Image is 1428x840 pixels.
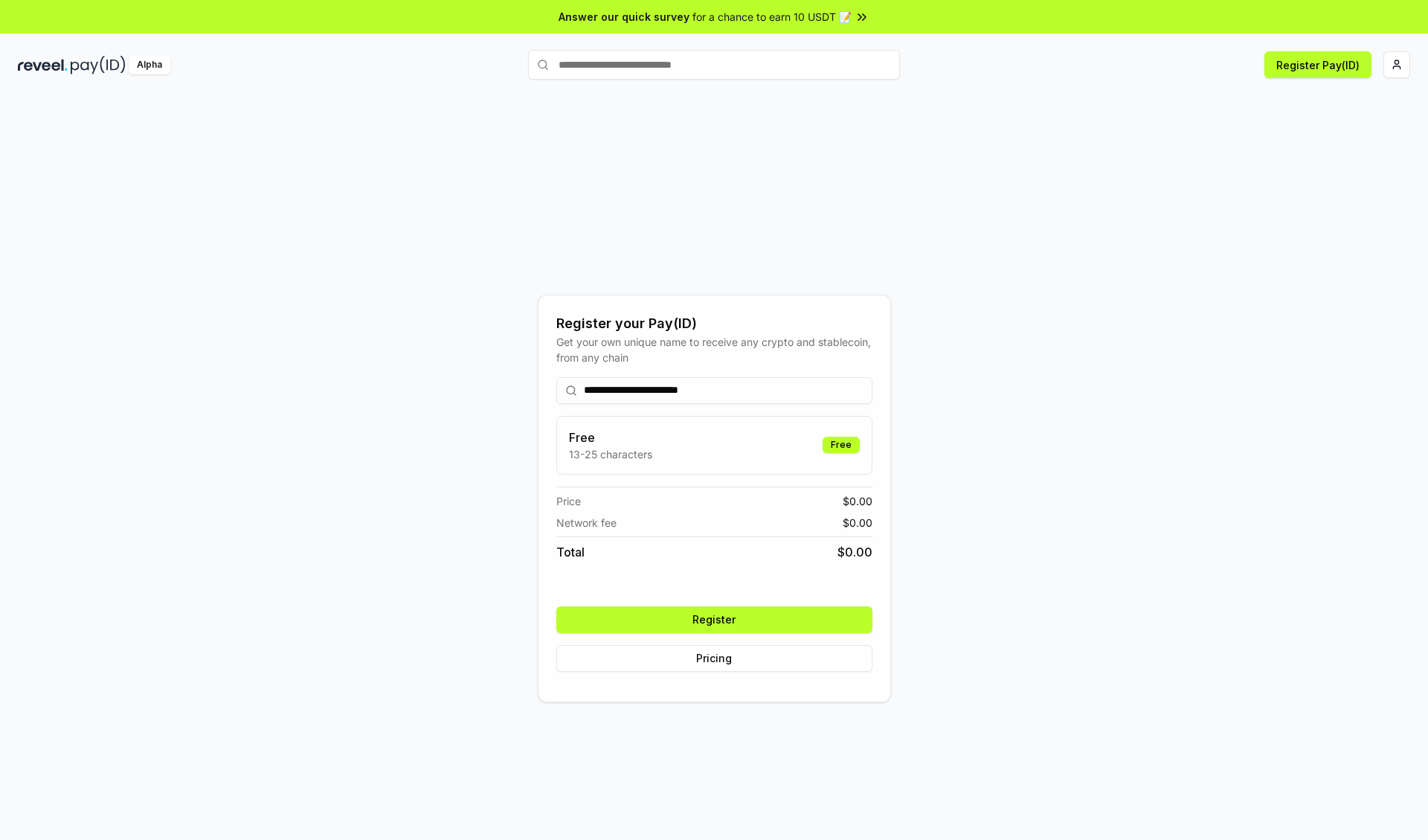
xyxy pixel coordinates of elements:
[1264,51,1371,78] button: Register Pay(ID)
[843,493,872,509] span: $ 0.00
[71,56,126,74] img: pay_id
[18,56,68,74] img: reveel_dark
[556,543,585,561] span: Total
[556,493,581,509] span: Price
[556,515,617,530] span: Network fee
[556,334,872,365] div: Get your own unique name to receive any crypto and stablecoin, from any chain
[556,645,872,672] button: Pricing
[556,606,872,633] button: Register
[569,446,652,462] p: 13-25 characters
[569,429,652,446] h3: Free
[823,437,860,453] div: Free
[559,9,689,25] span: Answer our quick survey
[837,543,872,561] span: $ 0.00
[129,56,170,74] div: Alpha
[556,313,872,334] div: Register your Pay(ID)
[692,9,852,25] span: for a chance to earn 10 USDT 📝
[843,515,872,530] span: $ 0.00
